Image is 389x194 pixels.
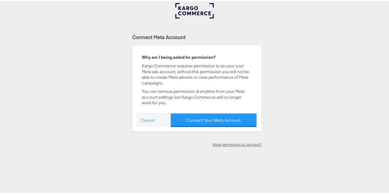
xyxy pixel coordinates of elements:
[142,62,252,85] p: Kargo Commerce requires permission to access your Meta ads account, without this permission you w...
[171,112,256,126] button: Connect Your Meta Account
[142,53,216,59] strong: Why am I being asked for permission?
[141,116,154,122] a: Cancel
[132,32,261,39] div: Connect Meta Account
[212,141,261,145] a: Allow permission to connect?
[142,87,252,105] p: You can remove permission at anytime from your Meta account settings but Kargo Commerce will no l...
